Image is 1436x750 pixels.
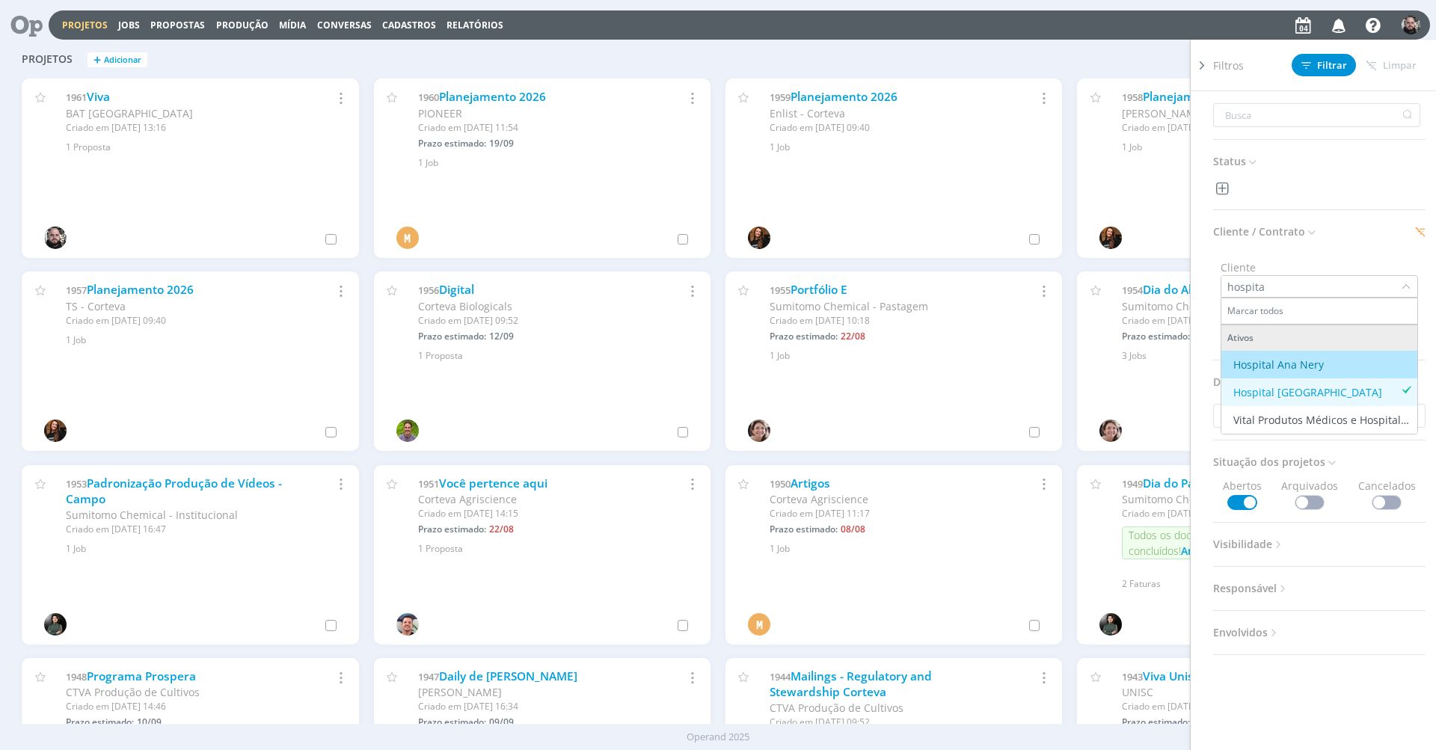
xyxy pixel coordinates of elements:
[87,668,196,684] a: Programa Prospera
[66,121,295,135] div: Criado em [DATE] 13:16
[418,156,693,170] div: 1 Job
[1122,577,1396,591] div: 2 Faturas
[418,283,439,297] span: 1956
[1281,478,1338,510] span: Arquivados
[1233,412,1411,428] div: Vital Produtos Médicos e Hospitalares
[791,282,847,298] a: Portfólio E
[274,19,310,31] button: Mídia
[770,121,999,135] div: Criado em [DATE] 09:40
[418,299,512,313] span: Corteva Biologicals
[66,716,134,728] span: Prazo estimado:
[66,670,87,683] span: 1948
[93,52,101,68] span: +
[87,89,110,105] a: Viva
[114,19,144,31] button: Jobs
[66,90,87,104] span: 1961
[770,670,791,683] span: 1944
[1122,283,1143,297] span: 1954
[418,523,486,535] span: Prazo estimado:
[1213,579,1289,598] span: Responsável
[1213,535,1285,554] span: Visibilidade
[748,613,770,636] div: M
[489,716,514,728] span: 09/09
[66,508,238,522] span: Sumitomo Chemical - Institucional
[44,613,67,636] img: M
[1122,700,1351,713] div: Criado em [DATE] 15:48
[87,282,194,298] a: Planejamento 2026
[418,349,693,363] div: 1 Proposta
[66,283,87,297] span: 1957
[1122,141,1396,154] div: 1 Job
[748,227,770,249] img: T
[1143,89,1250,105] a: Planejamento 2026
[1181,544,1224,558] span: Arquivar
[1122,299,1294,313] span: Sumitomo Chemical - Institucional
[770,299,928,313] span: Sumitomo Chemical - Pastagem
[396,227,419,249] div: M
[1122,330,1190,342] span: Prazo estimado:
[489,137,514,150] span: 19/09
[770,716,999,729] div: Criado em [DATE] 09:52
[1122,716,1190,728] span: Prazo estimado:
[1213,222,1318,242] span: Cliente / Contrato
[279,19,306,31] a: Mídia
[770,507,999,520] div: Criado em [DATE] 11:17
[104,55,141,65] span: Adicionar
[1099,613,1122,636] img: M
[1143,282,1226,298] a: Dia do Algodão
[770,141,1044,154] div: 1 Job
[1143,668,1230,684] a: Viva Unisc 2025
[418,477,439,491] span: 1951
[1233,384,1382,400] div: Hospital [GEOGRAPHIC_DATA]
[770,668,932,701] a: Mailings - Regulatory and Stewardship Corteva
[418,90,439,104] span: 1960
[66,685,200,699] span: CTVA Produção de Cultivos
[418,670,439,683] span: 1947
[88,52,147,68] button: +Adicionar
[418,492,517,506] span: Corteva Agriscience
[22,53,73,66] span: Projetos
[770,523,838,535] span: Prazo estimado:
[770,349,1044,363] div: 1 Job
[418,685,502,699] span: [PERSON_NAME]
[418,542,693,556] div: 1 Proposta
[44,227,67,249] img: G
[1122,314,1351,328] div: Criado em [DATE] 13:41
[1221,325,1417,351] div: Ativos
[1401,12,1421,38] button: G
[1213,152,1259,171] span: Status
[66,542,340,556] div: 1 Job
[66,333,340,347] div: 1 Job
[118,19,140,31] a: Jobs
[489,523,514,535] span: 22/08
[1221,259,1418,275] div: Cliente
[1292,54,1356,76] button: Filtrar
[313,19,376,31] button: Conversas
[137,716,162,728] span: 10/09
[770,314,999,328] div: Criado em [DATE] 10:18
[439,282,474,298] a: Digital
[1213,623,1280,642] span: Envolvidos
[1122,121,1351,135] div: Criado em [DATE] 09:40
[442,19,508,31] button: Relatórios
[418,121,648,135] div: Criado em [DATE] 11:54
[44,419,67,442] img: T
[418,137,486,150] span: Prazo estimado:
[66,141,340,154] div: 1 Proposta
[1099,227,1122,249] img: T
[418,330,486,342] span: Prazo estimado:
[748,419,770,442] img: A
[439,668,577,684] a: Daily de [PERSON_NAME]
[770,477,791,491] span: 1950
[770,283,791,297] span: 1955
[66,314,295,328] div: Criado em [DATE] 09:40
[1099,419,1122,442] img: A
[317,19,372,31] a: Conversas
[770,106,845,120] span: Enlist - Corteva
[396,613,419,636] img: C
[447,19,503,31] a: Relatórios
[66,106,193,120] span: BAT [GEOGRAPHIC_DATA]
[66,700,295,713] div: Criado em [DATE] 14:46
[1122,670,1143,683] span: 1943
[1122,492,1294,506] span: Sumitomo Chemical - Institucional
